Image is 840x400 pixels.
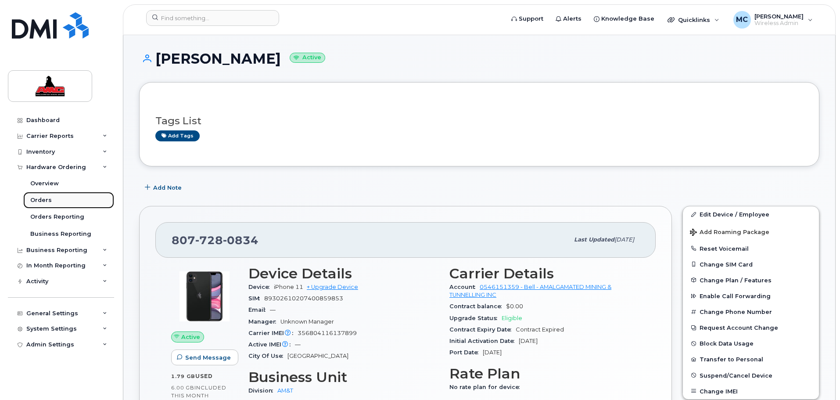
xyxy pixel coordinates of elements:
[277,387,293,394] a: AM&T
[139,180,189,195] button: Add Note
[287,353,348,359] span: [GEOGRAPHIC_DATA]
[195,373,213,379] span: used
[155,115,803,126] h3: Tags List
[171,385,194,391] span: 6.00 GB
[683,383,819,399] button: Change IMEI
[248,369,439,385] h3: Business Unit
[574,236,614,243] span: Last updated
[248,318,280,325] span: Manager
[248,266,439,281] h3: Device Details
[248,306,270,313] span: Email
[178,270,231,323] img: iPhone_11.jpg
[155,130,200,141] a: Add tags
[449,326,516,333] span: Contract Expiry Date
[248,330,298,336] span: Carrier IMEI
[683,206,819,222] a: Edit Device / Employee
[270,306,276,313] span: —
[264,295,343,302] span: 89302610207400859853
[683,351,819,367] button: Transfer to Personal
[248,341,295,348] span: Active IMEI
[683,304,819,320] button: Change Phone Number
[449,349,483,356] span: Port Date
[248,387,277,394] span: Division
[172,234,258,247] span: 807
[181,333,200,341] span: Active
[298,330,357,336] span: 356804116137899
[449,338,519,344] span: Initial Activation Date
[274,284,303,290] span: iPhone 11
[683,223,819,241] button: Add Roaming Package
[683,288,819,304] button: Enable Call Forwarding
[449,366,640,382] h3: Rate Plan
[153,184,182,192] span: Add Note
[295,341,301,348] span: —
[683,320,819,335] button: Request Account Change
[280,318,334,325] span: Unknown Manager
[248,295,264,302] span: SIM
[449,284,611,298] a: 0546151359 - Bell - AMALGAMATED MINING & TUNNELLING INC
[683,272,819,288] button: Change Plan / Features
[171,373,195,379] span: 1.79 GB
[185,353,231,362] span: Send Message
[516,326,564,333] span: Contract Expired
[614,236,634,243] span: [DATE]
[700,372,772,378] span: Suspend/Cancel Device
[171,384,226,399] span: included this month
[483,349,502,356] span: [DATE]
[683,335,819,351] button: Block Data Usage
[290,53,325,63] small: Active
[700,293,771,299] span: Enable Call Forwarding
[248,353,287,359] span: City Of Use
[683,241,819,256] button: Reset Voicemail
[519,338,538,344] span: [DATE]
[307,284,358,290] a: + Upgrade Device
[195,234,223,247] span: 728
[449,384,524,390] span: No rate plan for device
[506,303,523,310] span: $0.00
[502,315,522,321] span: Eligible
[683,256,819,272] button: Change SIM Card
[683,368,819,383] button: Suspend/Cancel Device
[690,229,769,237] span: Add Roaming Package
[449,266,640,281] h3: Carrier Details
[449,303,506,310] span: Contract balance
[449,284,480,290] span: Account
[171,350,238,365] button: Send Message
[248,284,274,290] span: Device
[223,234,258,247] span: 0834
[449,315,502,321] span: Upgrade Status
[139,51,819,66] h1: [PERSON_NAME]
[700,277,772,283] span: Change Plan / Features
